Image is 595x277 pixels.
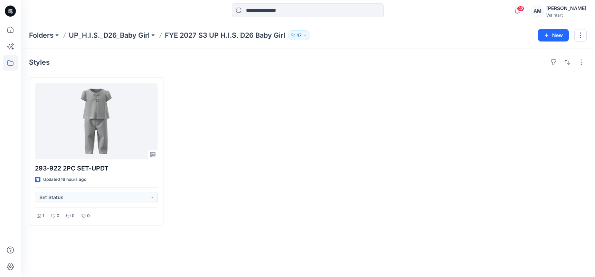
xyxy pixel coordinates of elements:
[69,30,150,40] a: UP_H.I.S._D26_Baby Girl
[72,212,75,220] p: 0
[57,212,59,220] p: 0
[517,6,525,11] span: 48
[288,30,310,40] button: 47
[546,4,586,12] div: [PERSON_NAME]
[165,30,285,40] p: FYE 2027 S3 UP H.I.S. D26 Baby Girl
[538,29,569,41] button: New
[29,58,50,66] h4: Styles
[531,5,544,17] div: AM
[35,164,158,173] p: 293-922 2PC SET-UPDT
[42,212,44,220] p: 1
[87,212,90,220] p: 0
[296,31,302,39] p: 47
[29,30,54,40] a: Folders
[35,83,158,159] a: 293-922 2PC SET-UPDT
[43,176,86,183] p: Updated 16 hours ago
[546,12,586,18] div: Walmart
